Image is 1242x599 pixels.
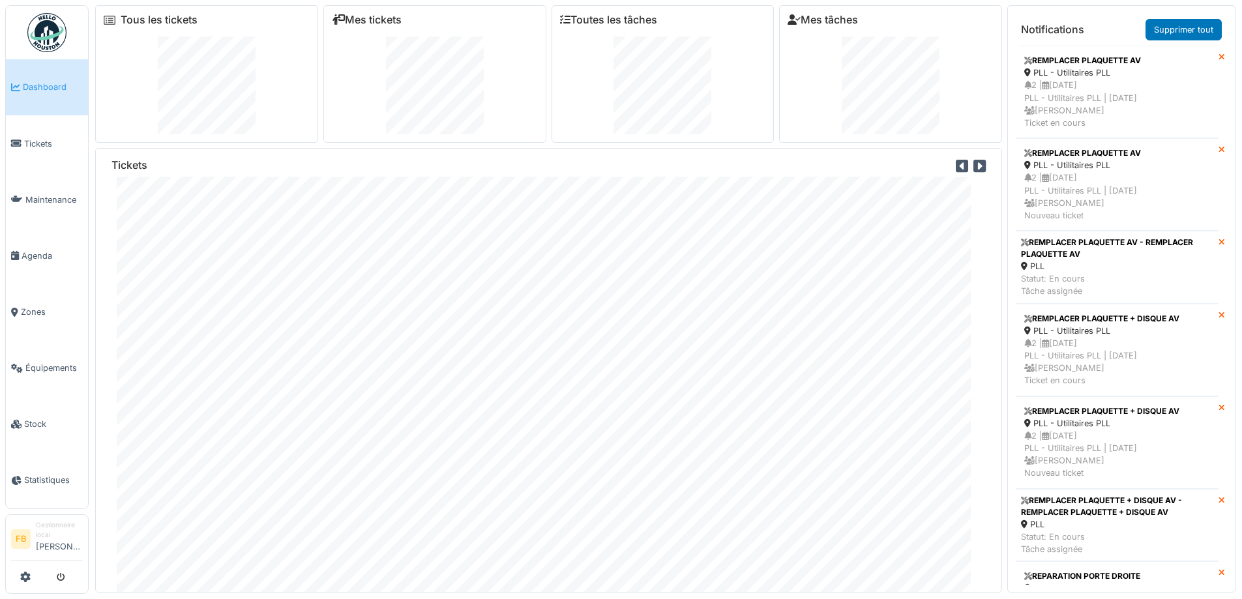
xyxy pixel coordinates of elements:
a: Tous les tickets [121,14,198,26]
a: Statistiques [6,452,88,508]
a: Mes tickets [332,14,402,26]
div: REMPLACER PLAQUETTE AV - REMPLACER PLAQUETTE AV [1021,237,1213,260]
a: Mes tâches [788,14,858,26]
span: Statistiques [24,474,83,486]
div: PLL [1021,260,1213,272]
span: Stock [24,418,83,430]
a: Tickets [6,115,88,171]
a: Toutes les tâches [560,14,657,26]
div: PLL - Utilitaires PLL [1024,159,1210,171]
a: Zones [6,284,88,340]
span: Zones [21,306,83,318]
div: REMPLACER PLAQUETTE AV [1024,147,1210,159]
img: Badge_color-CXgf-gQk.svg [27,13,67,52]
a: Stock [6,396,88,452]
a: Maintenance [6,171,88,227]
div: 2 | [DATE] PLL - Utilitaires PLL | [DATE] [PERSON_NAME] Ticket en cours [1024,337,1210,387]
span: Dashboard [23,81,83,93]
h6: Notifications [1021,23,1084,36]
div: 2 | [DATE] PLL - Utilitaires PLL | [DATE] [PERSON_NAME] Ticket en cours [1024,79,1210,129]
a: Équipements [6,340,88,396]
a: REMPLACER PLAQUETTE + DISQUE AV PLL - Utilitaires PLL 2 |[DATE]PLL - Utilitaires PLL | [DATE] [PE... [1016,396,1219,489]
div: PLL [1021,518,1213,531]
a: Supprimer tout [1146,19,1222,40]
div: PLL - Utilitaires PLL [1024,325,1210,337]
a: REMPLACER PLAQUETTE AV PLL - Utilitaires PLL 2 |[DATE]PLL - Utilitaires PLL | [DATE] [PERSON_NAME... [1016,138,1219,231]
div: REMPLACER PLAQUETTE AV [1024,55,1210,66]
div: PLL - Utilitaires PLL [1024,417,1210,430]
div: 2 | [DATE] PLL - Utilitaires PLL | [DATE] [PERSON_NAME] Nouveau ticket [1024,171,1210,222]
div: 2 | [DATE] PLL - Utilitaires PLL | [DATE] [PERSON_NAME] Nouveau ticket [1024,430,1210,480]
div: REMPLACER PLAQUETTE + DISQUE AV [1024,313,1210,325]
a: FB Gestionnaire local[PERSON_NAME] [11,520,83,561]
span: Maintenance [25,194,83,206]
span: Agenda [22,250,83,262]
li: [PERSON_NAME] [36,520,83,558]
div: REPARATION PORTE DROITE [1024,570,1210,582]
div: REMPLACER PLAQUETTE + DISQUE AV [1024,405,1210,417]
span: Tickets [24,138,83,150]
a: REMPLACER PLAQUETTE AV PLL - Utilitaires PLL 2 |[DATE]PLL - Utilitaires PLL | [DATE] [PERSON_NAME... [1016,46,1219,138]
div: REMPLACER PLAQUETTE + DISQUE AV - REMPLACER PLAQUETTE + DISQUE AV [1021,495,1213,518]
h6: Tickets [111,159,147,171]
div: PLL - Utilitaires PLL [1024,66,1210,79]
a: Dashboard [6,59,88,115]
div: Statut: En cours Tâche assignée [1021,272,1213,297]
div: PLB - Remorques PLB [1024,582,1210,594]
a: REMPLACER PLAQUETTE + DISQUE AV - REMPLACER PLAQUETTE + DISQUE AV PLL Statut: En coursTâche assignée [1016,489,1219,562]
a: REMPLACER PLAQUETTE AV - REMPLACER PLAQUETTE AV PLL Statut: En coursTâche assignée [1016,231,1219,304]
li: FB [11,529,31,549]
a: Agenda [6,227,88,284]
div: Statut: En cours Tâche assignée [1021,531,1213,555]
a: REMPLACER PLAQUETTE + DISQUE AV PLL - Utilitaires PLL 2 |[DATE]PLL - Utilitaires PLL | [DATE] [PE... [1016,304,1219,396]
span: Équipements [25,362,83,374]
div: Gestionnaire local [36,520,83,540]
